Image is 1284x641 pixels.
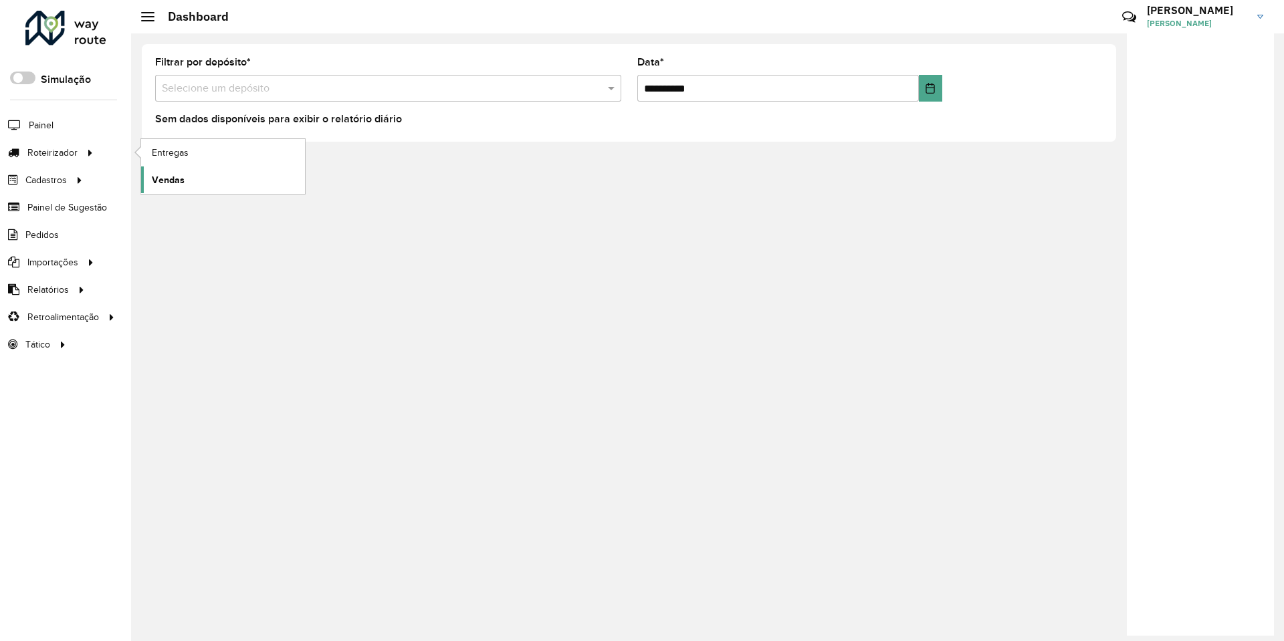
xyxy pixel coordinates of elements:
[154,9,229,24] h2: Dashboard
[25,173,67,187] span: Cadastros
[1147,17,1247,29] span: [PERSON_NAME]
[27,201,107,215] span: Painel de Sugestão
[27,146,78,160] span: Roteirizador
[152,146,189,160] span: Entregas
[25,228,59,242] span: Pedidos
[141,166,305,193] a: Vendas
[1147,4,1247,17] h3: [PERSON_NAME]
[29,118,53,132] span: Painel
[637,54,664,70] label: Data
[919,75,942,102] button: Choose Date
[155,111,402,127] label: Sem dados disponíveis para exibir o relatório diário
[27,283,69,297] span: Relatórios
[25,338,50,352] span: Tático
[27,310,99,324] span: Retroalimentação
[27,255,78,269] span: Importações
[152,173,185,187] span: Vendas
[41,72,91,88] label: Simulação
[155,54,251,70] label: Filtrar por depósito
[1115,3,1144,31] a: Contato Rápido
[141,139,305,166] a: Entregas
